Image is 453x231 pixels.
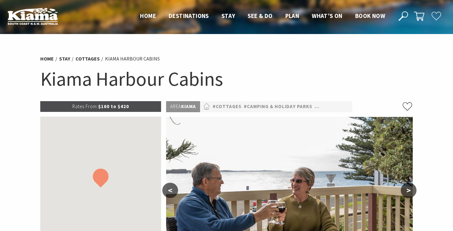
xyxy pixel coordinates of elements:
[170,103,181,109] span: Area
[355,12,385,20] span: Book now
[140,12,156,20] span: Home
[312,12,343,20] span: What’s On
[105,55,160,63] li: Kiama Harbour Cabins
[315,103,358,111] a: #Self Contained
[169,12,209,20] span: Destinations
[244,103,312,111] a: #Camping & Holiday Parks
[40,55,54,62] a: Home
[59,55,70,62] a: Stay
[162,183,178,198] button: <
[8,8,58,25] img: Kiama Logo
[401,183,417,198] button: >
[75,55,100,62] a: Cottages
[285,12,299,20] span: Plan
[166,101,200,112] p: Kiama
[40,101,161,112] p: $160 to $420
[134,11,391,21] nav: Main Menu
[221,12,235,20] span: Stay
[72,103,98,109] span: Rates From:
[40,66,413,92] h1: Kiama Harbour Cabins
[213,103,242,111] a: #Cottages
[248,12,272,20] span: See & Do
